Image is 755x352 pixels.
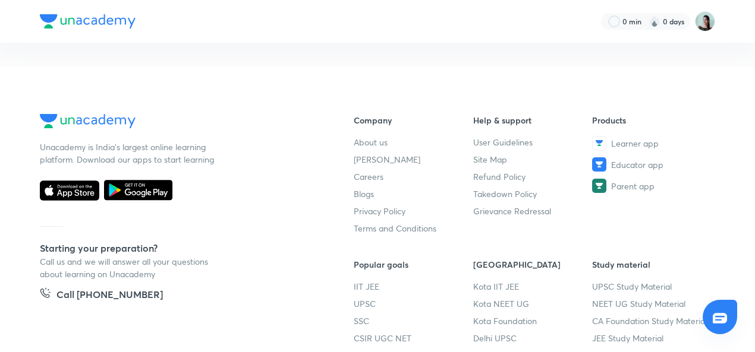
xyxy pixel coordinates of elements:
[40,114,136,128] img: Company Logo
[354,114,473,126] h6: Company
[473,153,593,166] a: Site Map
[473,188,593,200] a: Takedown Policy
[354,332,473,344] a: CSIR UGC NET
[473,258,593,271] h6: [GEOGRAPHIC_DATA]
[473,332,593,344] a: Delhi UPSC
[473,205,593,217] a: Grievance Redressal
[40,241,316,255] h5: Starting your preparation?
[592,297,712,310] a: NEET UG Study Material
[40,114,316,131] a: Company Logo
[592,258,712,271] h6: Study material
[354,280,473,293] a: IIT JEE
[354,153,473,166] a: [PERSON_NAME]
[473,280,593,293] a: Kota IIT JEE
[611,158,663,171] span: Educator app
[56,287,163,304] h5: Call [PHONE_NUMBER]
[592,179,606,193] img: Parent app
[592,332,712,344] a: JEE Study Material
[354,205,473,217] a: Privacy Policy
[473,170,593,183] a: Refund Policy
[354,258,473,271] h6: Popular goals
[473,114,593,126] h6: Help & support
[473,297,593,310] a: Kota NEET UG
[611,180,655,192] span: Parent app
[592,157,712,172] a: Educator app
[592,157,606,172] img: Educator app
[40,287,163,304] a: Call [PHONE_NUMBER]
[40,14,136,28] img: Company Logo
[592,136,712,150] a: Learner app
[354,136,473,148] a: About us
[592,179,712,193] a: Parent app
[592,136,606,150] img: Learner app
[649,15,660,27] img: streak
[354,170,383,183] span: Careers
[354,188,473,200] a: Blogs
[695,11,715,31] img: Pooja Sharma
[354,297,473,310] a: UPSC
[473,136,593,148] a: User Guidelines
[473,315,593,327] a: Kota Foundation
[592,280,712,293] a: UPSC Study Material
[40,255,218,280] p: Call us and we will answer all your questions about learning on Unacademy
[592,315,712,327] a: CA Foundation Study Material
[354,315,473,327] a: SSC
[611,137,659,150] span: Learner app
[354,170,473,183] a: Careers
[592,114,712,126] h6: Products
[354,222,473,234] a: Terms and Conditions
[40,141,218,166] p: Unacademy is India’s largest online learning platform. Download our apps to start learning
